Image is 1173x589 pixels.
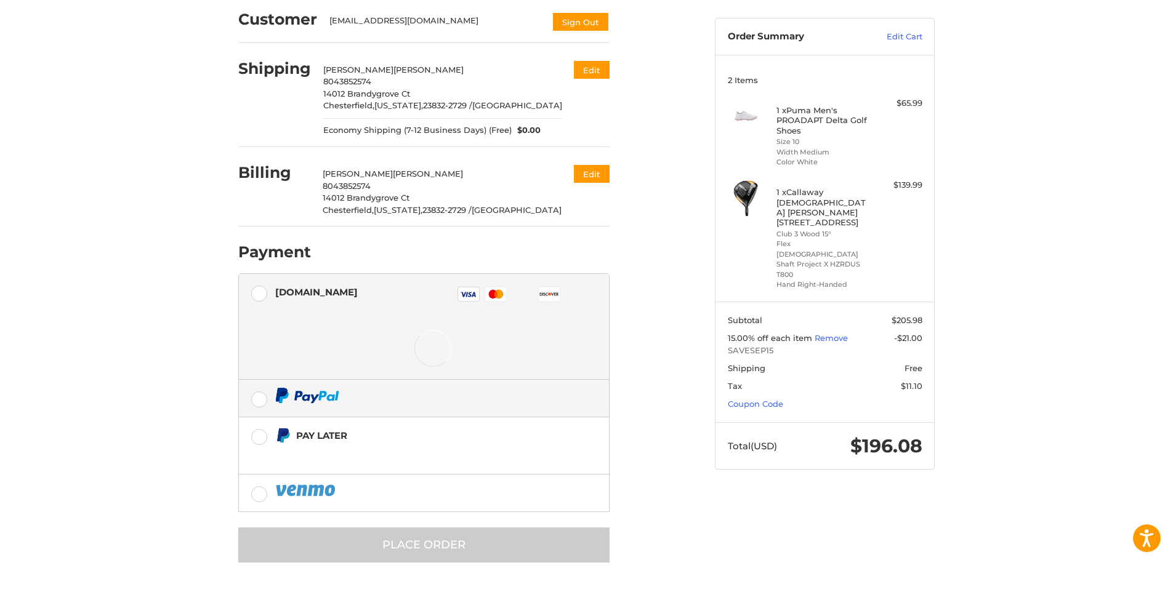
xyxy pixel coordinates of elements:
[275,428,291,443] img: Pay Later icon
[874,97,922,110] div: $65.99
[728,399,783,409] a: Coupon Code
[850,435,922,457] span: $196.08
[275,282,358,302] div: [DOMAIN_NAME]
[393,65,464,74] span: [PERSON_NAME]
[275,483,338,498] img: PayPal icon
[894,333,922,343] span: -$21.00
[892,315,922,325] span: $205.98
[728,440,777,452] span: Total (USD)
[472,100,562,110] span: [GEOGRAPHIC_DATA]
[393,169,463,178] span: [PERSON_NAME]
[323,65,393,74] span: [PERSON_NAME]
[423,100,472,110] span: 23832-2729 /
[776,279,871,290] li: Hand Right-Handed
[776,147,871,158] li: Width Medium
[323,124,512,137] span: Economy Shipping (7-12 Business Days) (Free)
[860,31,922,43] a: Edit Cart
[776,137,871,147] li: Size 10
[776,157,871,167] li: Color White
[874,179,922,191] div: $139.99
[323,169,393,178] span: [PERSON_NAME]
[728,381,742,391] span: Tax
[374,100,423,110] span: [US_STATE],
[323,76,371,86] span: 8043852574
[776,187,871,227] h4: 1 x Callaway [DEMOGRAPHIC_DATA] [PERSON_NAME] [STREET_ADDRESS]
[815,333,848,343] a: Remove
[728,31,860,43] h3: Order Summary
[776,229,871,239] li: Club 3 Wood 15°
[329,15,540,32] div: [EMAIL_ADDRESS][DOMAIN_NAME]
[905,363,922,373] span: Free
[238,10,317,29] h2: Customer
[323,181,371,191] span: 8043852574
[323,89,410,98] span: 14012 Brandygrove Ct
[552,12,610,32] button: Sign Out
[238,59,311,78] h2: Shipping
[296,425,532,446] div: Pay Later
[512,124,541,137] span: $0.00
[323,205,374,215] span: Chesterfield,
[574,165,610,183] button: Edit
[275,448,533,459] iframe: PayPal Message 1
[776,239,871,259] li: Flex [DEMOGRAPHIC_DATA]
[728,345,922,357] span: SAVESEP15
[275,388,339,403] img: PayPal icon
[728,315,762,325] span: Subtotal
[472,205,562,215] span: [GEOGRAPHIC_DATA]
[776,105,871,135] h4: 1 x Puma Men's PROADAPT Delta Golf Shoes
[238,527,610,563] button: Place Order
[422,205,472,215] span: 23832-2729 /
[374,205,422,215] span: [US_STATE],
[728,75,922,85] h3: 2 Items
[776,259,871,279] li: Shaft Project X HZRDUS T800
[901,381,922,391] span: $11.10
[238,242,311,262] h2: Payment
[238,163,310,182] h2: Billing
[728,363,765,373] span: Shipping
[574,61,610,79] button: Edit
[323,193,409,202] span: 14012 Brandygrove Ct
[728,333,815,343] span: 15.00% off each item
[323,100,374,110] span: Chesterfield,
